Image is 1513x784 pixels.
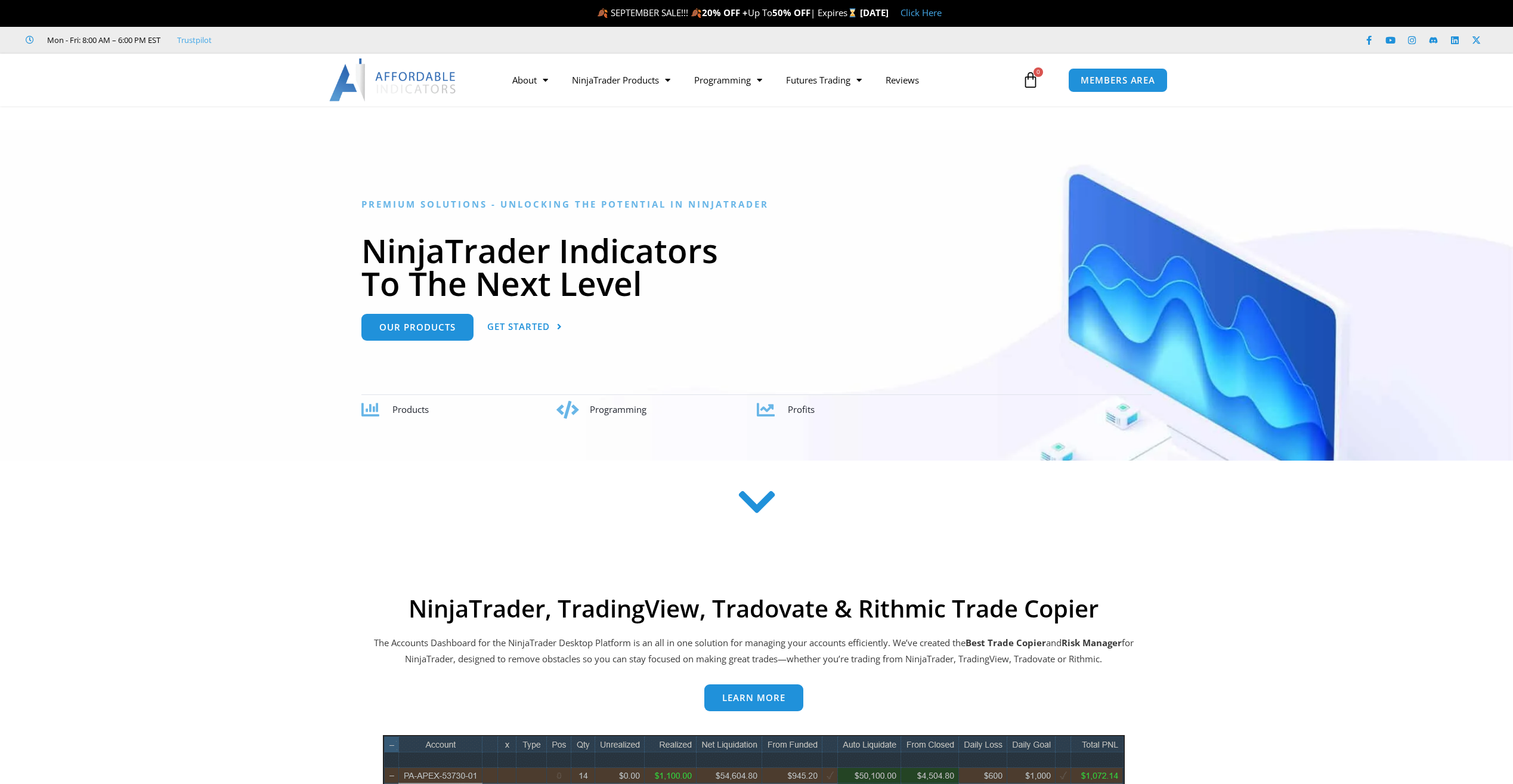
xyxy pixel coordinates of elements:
a: MEMBERS AREA [1068,68,1168,92]
a: NinjaTrader Products [560,66,682,94]
a: Trustpilot [177,33,212,47]
strong: 20% OFF + [702,7,748,18]
span: Programming [590,403,646,415]
span: 🍂 SEPTEMBER SALE!!! 🍂 Up To | Expires [597,7,860,18]
img: LogoAI | Affordable Indicators – NinjaTrader [329,58,457,101]
h1: NinjaTrader Indicators To The Next Level [361,234,1152,300]
a: Our Products [361,314,474,341]
strong: [DATE] [860,7,889,18]
a: Futures Trading [774,66,874,94]
strong: 50% OFF [772,7,810,18]
span: Products [392,403,429,415]
a: About [500,66,560,94]
span: 0 [1034,67,1043,77]
img: ⌛ [848,8,857,17]
span: Our Products [379,323,456,332]
h6: Premium Solutions - Unlocking the Potential in NinjaTrader [361,199,1152,210]
span: MEMBERS AREA [1081,76,1155,85]
a: Click Here [901,7,942,18]
span: Learn more [722,693,785,702]
strong: Risk Manager [1062,637,1122,649]
a: Programming [682,66,774,94]
a: Learn more [704,684,803,711]
a: 0 [1004,63,1057,97]
span: Profits [788,403,815,415]
b: Best Trade Copier [966,637,1046,649]
span: Get Started [487,322,550,331]
nav: Menu [500,66,1019,94]
h2: NinjaTrader, TradingView, Tradovate & Rithmic Trade Copier [372,594,1135,623]
a: Reviews [874,66,931,94]
span: Mon - Fri: 8:00 AM – 6:00 PM EST [44,33,160,47]
a: Get Started [487,314,562,341]
p: The Accounts Dashboard for the NinjaTrader Desktop Platform is an all in one solution for managin... [372,635,1135,668]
